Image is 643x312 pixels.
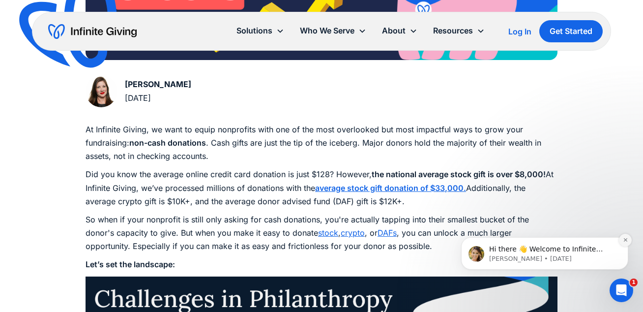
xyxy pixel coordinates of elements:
[22,71,38,87] img: Profile image for Kasey
[630,279,638,286] span: 1
[173,59,185,71] button: Dismiss notification
[341,228,365,238] a: crypto
[425,20,493,41] div: Resources
[300,24,354,37] div: Who We Serve
[433,24,473,37] div: Resources
[229,20,292,41] div: Solutions
[236,24,272,37] div: Solutions
[372,169,546,179] strong: the national average stock gift is over $8,000!
[86,123,557,163] p: At Infinite Giving, we want to equip nonprofits with one of the most overlooked but most impactfu...
[318,228,338,238] a: stock
[86,168,557,208] p: Did you know the average online credit card donation is just $128? However, At Infinite Giving, w...
[292,20,374,41] div: Who We Serve
[508,26,531,37] a: Log In
[508,28,531,35] div: Log In
[86,213,557,253] p: So when if your nonprofit is still only asking for cash donations, you're actually tapping into t...
[43,69,170,79] p: Hi there 👋 Welcome to Infinite Giving. If you have any questions, just reply to this message. [GE...
[43,79,170,88] p: Message from Kasey, sent 2w ago
[129,138,206,148] strong: non-cash donations
[125,92,191,105] div: [DATE]
[48,24,137,39] a: home
[315,183,466,193] a: average stock gift donation of $33,000.
[539,20,603,42] a: Get Started
[15,62,182,94] div: message notification from Kasey, 2w ago. Hi there 👋 Welcome to Infinite Giving. If you have any q...
[86,259,175,269] strong: Let’s set the landscape:
[610,279,633,302] iframe: Intercom live chat
[382,24,406,37] div: About
[86,258,557,271] p: ‍
[125,78,191,91] div: [PERSON_NAME]
[446,175,643,285] iframe: Intercom notifications message
[86,76,191,107] a: [PERSON_NAME][DATE]
[378,228,397,238] a: DAFs
[374,20,425,41] div: About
